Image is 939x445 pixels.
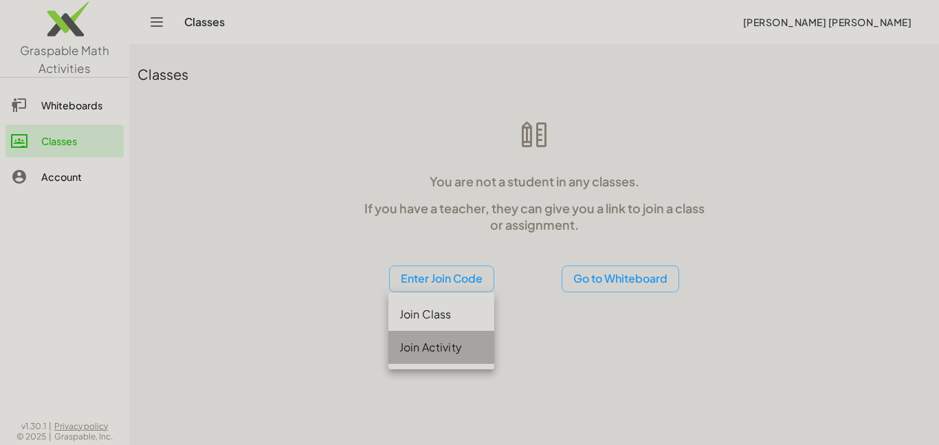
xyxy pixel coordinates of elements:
[41,97,118,113] div: Whiteboards
[49,421,52,432] span: |
[5,89,124,122] a: Whiteboards
[358,173,710,189] p: You are not a student in any classes.
[562,265,679,292] button: Go to Whiteboard
[742,16,912,28] span: [PERSON_NAME] [PERSON_NAME]
[54,421,113,432] a: Privacy policy
[21,421,46,432] span: v1.30.1
[137,65,931,84] div: Classes
[54,431,113,442] span: Graspable, Inc.
[731,10,923,34] button: [PERSON_NAME] [PERSON_NAME]
[16,431,46,442] span: © 2025
[5,124,124,158] a: Classes
[20,43,109,76] span: Graspable Math Activities
[358,200,710,232] p: If you have a teacher, they can give you a link to join a class or assignment.
[49,431,52,442] span: |
[146,11,168,33] button: Toggle navigation
[41,169,118,185] div: Account
[41,133,118,149] div: Classes
[389,265,494,292] button: Enter Join Code
[5,160,124,193] a: Account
